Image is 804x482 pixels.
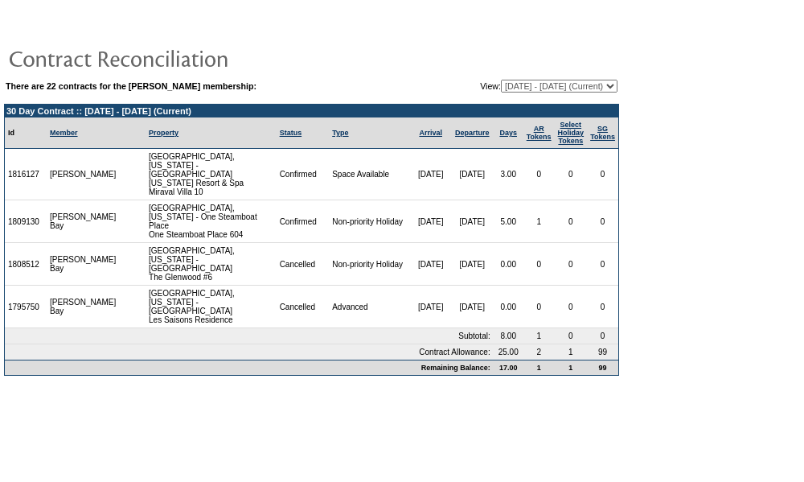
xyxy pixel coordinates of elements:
[587,149,618,200] td: 0
[523,286,555,328] td: 0
[47,200,120,243] td: [PERSON_NAME] Bay
[329,149,410,200] td: Space Available
[451,286,494,328] td: [DATE]
[8,42,330,74] img: pgTtlContractReconciliation.gif
[523,360,555,375] td: 1
[277,286,330,328] td: Cancelled
[5,344,494,360] td: Contract Allowance:
[523,328,555,344] td: 1
[587,328,618,344] td: 0
[523,200,555,243] td: 1
[410,243,450,286] td: [DATE]
[5,243,47,286] td: 1808512
[587,243,618,286] td: 0
[5,105,618,117] td: 30 Day Contract :: [DATE] - [DATE] (Current)
[451,149,494,200] td: [DATE]
[280,129,302,137] a: Status
[5,117,47,149] td: Id
[523,243,555,286] td: 0
[555,328,588,344] td: 0
[419,129,442,137] a: Arrival
[5,360,494,375] td: Remaining Balance:
[494,344,523,360] td: 25.00
[494,200,523,243] td: 5.00
[523,149,555,200] td: 0
[555,286,588,328] td: 0
[277,200,330,243] td: Confirmed
[494,328,523,344] td: 8.00
[277,243,330,286] td: Cancelled
[149,129,178,137] a: Property
[146,243,277,286] td: [GEOGRAPHIC_DATA], [US_STATE] - [GEOGRAPHIC_DATA] The Glenwood #6
[555,344,588,360] td: 1
[410,149,450,200] td: [DATE]
[555,360,588,375] td: 1
[146,286,277,328] td: [GEOGRAPHIC_DATA], [US_STATE] - [GEOGRAPHIC_DATA] Les Saisons Residence
[5,328,494,344] td: Subtotal:
[494,360,523,375] td: 17.00
[410,286,450,328] td: [DATE]
[587,360,618,375] td: 99
[5,200,47,243] td: 1809130
[410,200,450,243] td: [DATE]
[329,200,410,243] td: Non-priority Holiday
[587,344,618,360] td: 99
[47,149,120,200] td: [PERSON_NAME]
[47,286,120,328] td: [PERSON_NAME] Bay
[401,80,617,93] td: View:
[587,200,618,243] td: 0
[499,129,517,137] a: Days
[146,149,277,200] td: [GEOGRAPHIC_DATA], [US_STATE] - [GEOGRAPHIC_DATA] [US_STATE] Resort & Spa Miraval Villa 10
[6,81,256,91] b: There are 22 contracts for the [PERSON_NAME] membership:
[50,129,78,137] a: Member
[558,121,585,145] a: Select HolidayTokens
[494,286,523,328] td: 0.00
[523,344,555,360] td: 2
[527,125,552,141] a: ARTokens
[555,149,588,200] td: 0
[587,286,618,328] td: 0
[494,243,523,286] td: 0.00
[451,243,494,286] td: [DATE]
[494,149,523,200] td: 3.00
[329,243,410,286] td: Non-priority Holiday
[332,129,348,137] a: Type
[451,200,494,243] td: [DATE]
[555,243,588,286] td: 0
[329,286,410,328] td: Advanced
[590,125,615,141] a: SGTokens
[146,200,277,243] td: [GEOGRAPHIC_DATA], [US_STATE] - One Steamboat Place One Steamboat Place 604
[277,149,330,200] td: Confirmed
[47,243,120,286] td: [PERSON_NAME] Bay
[5,149,47,200] td: 1816127
[555,200,588,243] td: 0
[455,129,490,137] a: Departure
[5,286,47,328] td: 1795750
